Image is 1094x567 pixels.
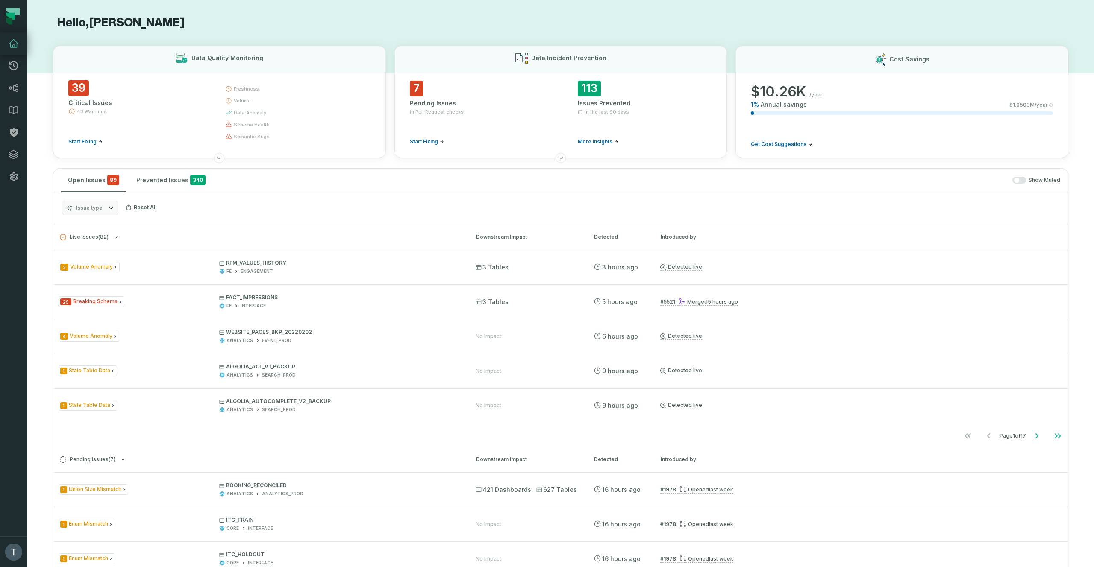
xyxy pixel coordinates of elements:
[410,81,423,96] span: 7
[751,141,812,148] a: Get Cost Suggestions
[708,298,738,305] relative-time: Aug 26, 2025, 12:08 PM GMT+2
[234,121,270,128] span: schema health
[661,233,1062,241] div: Introduced by
[394,46,727,158] button: Data Incident Prevention7Pending Issuesin Pull Request checksStart Fixing113Issues PreventedIn th...
[234,85,259,92] span: freshness
[248,560,273,566] div: INTERFACE
[602,555,641,562] relative-time: Aug 26, 2025, 1:00 AM GMT+2
[219,517,460,523] p: ITC_TRAIN
[226,337,253,344] div: ANALYTICS
[60,521,67,528] span: Severity
[602,486,641,493] relative-time: Aug 26, 2025, 1:00 AM GMT+2
[476,233,579,241] div: Downstream Impact
[234,97,251,104] span: volume
[410,138,444,145] a: Start Fixing
[60,555,67,562] span: Severity
[585,108,629,115] span: In the last 90 days
[958,427,1068,444] ul: Page 1 of 17
[660,486,733,494] a: #1978Opened[DATE] 16:42:13
[660,367,702,374] a: Detected live
[660,298,738,306] a: #5521Merged[DATE] 12:08:08
[476,333,501,340] div: No Impact
[191,54,263,62] h3: Data Quality Monitoring
[190,175,206,185] span: 340
[761,100,807,109] span: Annual savings
[679,521,733,527] div: Opened
[476,521,501,528] div: No Impact
[226,560,239,566] div: CORE
[262,491,303,497] div: ANALYTICS_PROD
[219,329,460,336] p: WEBSITE_PAGES_BKP_20220202
[226,303,232,309] div: FE
[262,406,296,413] div: SEARCH_PROD
[602,402,638,409] relative-time: Aug 26, 2025, 8:28 AM GMT+2
[476,368,501,374] div: No Impact
[602,298,638,305] relative-time: Aug 26, 2025, 12:08 PM GMT+2
[476,555,501,562] div: No Impact
[536,485,577,494] span: 627 Tables
[809,91,823,98] span: /year
[219,551,460,558] p: ITC_HOLDOUT
[68,99,210,107] div: Critical Issues
[60,486,67,493] span: Severity
[594,233,645,241] div: Detected
[476,263,509,272] span: 3 Tables
[234,133,270,140] span: semantic bugs
[602,367,638,374] relative-time: Aug 26, 2025, 8:28 AM GMT+2
[60,234,109,240] span: Live Issues ( 82 )
[1047,427,1068,444] button: Go to last page
[751,141,806,148] span: Get Cost Suggestions
[219,482,460,489] p: BOOKING_RECONCILED
[410,108,464,115] span: in Pull Request checks
[476,298,509,306] span: 3 Tables
[476,456,579,463] div: Downstream Impact
[410,138,438,145] span: Start Fixing
[122,201,160,214] button: Reset All
[77,108,107,115] span: 43 Warnings
[68,138,103,145] a: Start Fixing
[226,372,253,378] div: ANALYTICS
[602,263,638,271] relative-time: Aug 26, 2025, 2:29 PM GMT+2
[59,519,115,529] span: Issue Type
[958,427,978,444] button: Go to first page
[60,456,461,463] button: Pending Issues(7)
[60,456,115,463] span: Pending Issues ( 7 )
[578,138,618,145] a: More insights
[59,553,115,564] span: Issue Type
[59,262,120,272] span: Issue Type
[60,368,67,374] span: Severity
[60,298,71,305] span: Severity
[1026,427,1047,444] button: Go to next page
[578,81,601,96] span: 113
[76,205,103,211] span: Issue type
[60,264,68,271] span: Severity
[226,491,253,497] div: ANALYTICS
[679,486,733,493] div: Opened
[660,555,733,563] a: #1978Opened[DATE] 16:42:13
[889,55,929,64] h3: Cost Savings
[578,99,712,108] div: Issues Prevented
[53,250,1068,446] div: Live Issues(82)
[59,365,117,376] span: Issue Type
[751,100,759,109] span: 1 %
[60,234,461,240] button: Live Issues(82)
[679,555,733,562] div: Opened
[262,337,291,344] div: EVENT_PROD
[219,363,460,370] p: ALGOLIA_ACL_V1_BACKUP
[660,333,702,340] a: Detected live
[709,521,733,527] relative-time: Aug 20, 2025, 4:42 PM GMT+2
[979,427,999,444] button: Go to previous page
[226,525,239,532] div: CORE
[107,175,119,185] span: critical issues and errors combined
[53,15,1068,30] h1: Hello, [PERSON_NAME]
[219,398,460,405] p: ALGOLIA_AUTOCOMPLETE_V2_BACKUP
[62,201,118,215] button: Issue type
[68,138,97,145] span: Start Fixing
[602,333,638,340] relative-time: Aug 26, 2025, 11:31 AM GMT+2
[241,303,266,309] div: INTERFACE
[751,83,806,100] span: $ 10.26K
[735,46,1068,158] button: Cost Savings$10.26K/year1%Annual savings$1.0503M/yearGet Cost Suggestions
[68,80,89,96] span: 39
[262,372,296,378] div: SEARCH_PROD
[594,456,645,463] div: Detected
